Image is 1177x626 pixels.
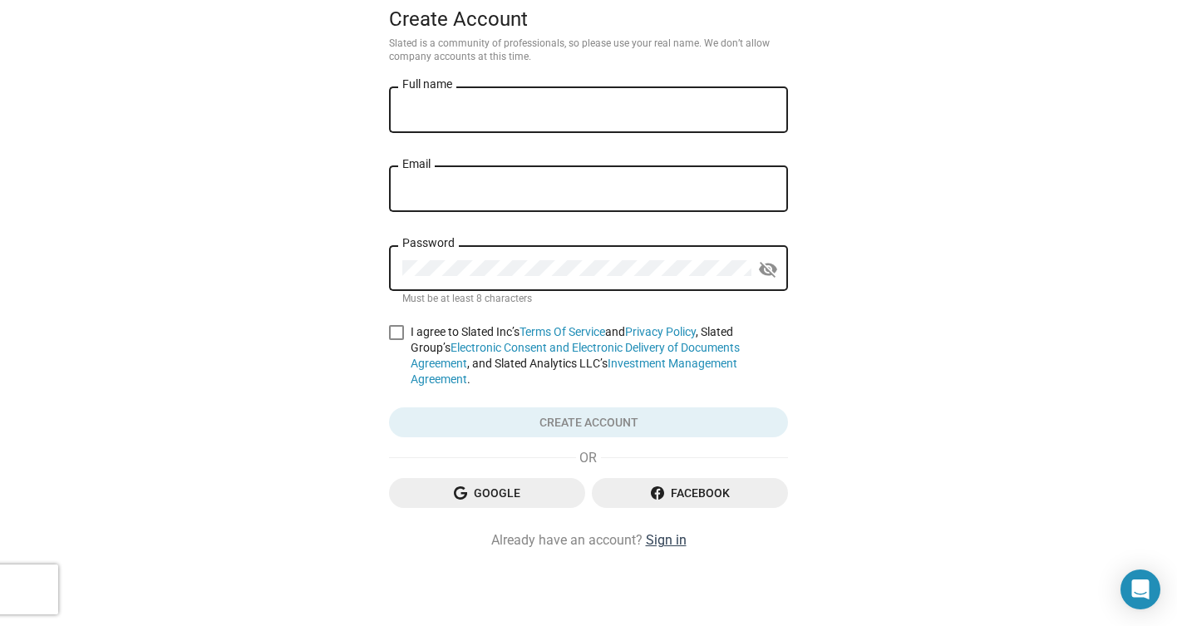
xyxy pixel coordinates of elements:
span: Facebook [605,478,775,508]
p: Slated is a community of professionals, so please use your real name. We don’t allow company acco... [389,37,788,64]
a: Electronic Consent and Electronic Delivery of Documents Agreement [411,341,740,370]
div: Create Account [389,7,788,31]
div: Open Intercom Messenger [1120,569,1160,609]
button: Show password [751,253,785,286]
button: Google [389,478,585,508]
a: Terms Of Service [520,325,605,338]
mat-hint: Must be at least 8 characters [402,293,532,306]
mat-icon: visibility_off [758,257,778,283]
a: Sign in [646,531,687,549]
button: Facebook [592,478,788,508]
span: Google [402,478,572,508]
span: I agree to Slated Inc’s and , Slated Group’s , and Slated Analytics LLC’s . [411,324,788,387]
a: Privacy Policy [625,325,696,338]
div: Already have an account? [389,531,788,549]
